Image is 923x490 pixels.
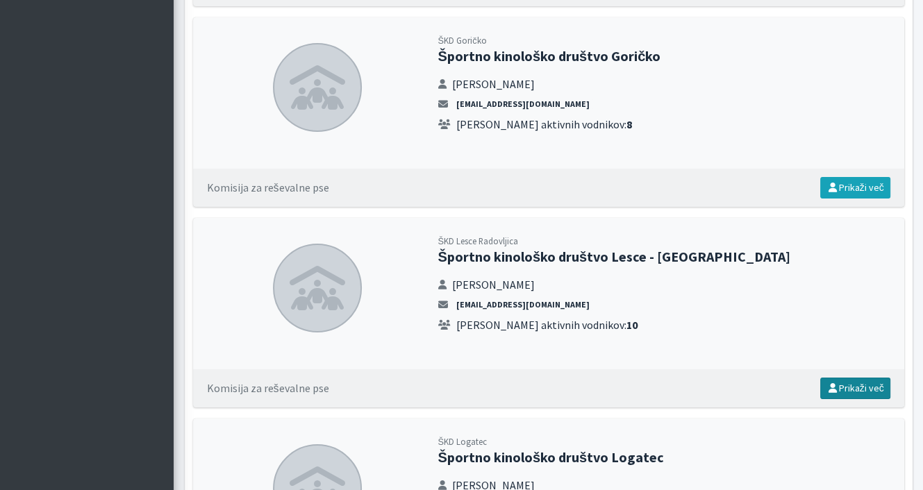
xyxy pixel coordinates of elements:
div: Komisija za reševalne pse [207,179,329,196]
small: ŠKD Lesce Radovljica [438,235,519,246]
div: Komisija za reševalne pse [207,380,329,396]
span: [PERSON_NAME] [452,276,535,293]
span: [PERSON_NAME] [452,76,535,92]
span: [PERSON_NAME] aktivnih vodnikov: [456,116,632,133]
a: Prikaži več [820,378,890,399]
a: [EMAIL_ADDRESS][DOMAIN_NAME] [454,98,594,110]
small: ŠKD Goričko [438,35,487,46]
h2: Športno kinološko društvo Goričko [438,48,890,65]
strong: 10 [626,318,638,332]
span: [PERSON_NAME] aktivnih vodnikov: [456,316,638,333]
a: [EMAIL_ADDRESS][DOMAIN_NAME] [454,298,594,311]
h2: Športno kinološko društvo Lesce - [GEOGRAPHIC_DATA] [438,248,890,265]
h2: Športno kinološko društvo Logatec [438,449,890,466]
strong: 8 [626,117,632,131]
small: ŠKD Logatec [438,436,488,447]
a: Prikaži več [820,177,890,198]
